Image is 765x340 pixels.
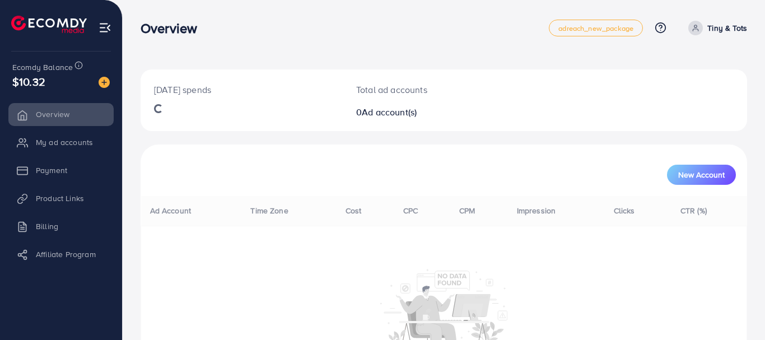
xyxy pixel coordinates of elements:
[678,171,725,179] span: New Account
[12,62,73,73] span: Ecomdy Balance
[356,83,481,96] p: Total ad accounts
[684,21,747,35] a: Tiny & Tots
[154,83,329,96] p: [DATE] spends
[667,165,736,185] button: New Account
[707,21,747,35] p: Tiny & Tots
[362,106,417,118] span: Ad account(s)
[11,16,87,33] img: logo
[549,20,643,36] a: adreach_new_package
[99,21,111,34] img: menu
[558,25,633,32] span: adreach_new_package
[356,107,481,118] h2: 0
[99,77,110,88] img: image
[141,20,206,36] h3: Overview
[12,73,45,90] span: $10.32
